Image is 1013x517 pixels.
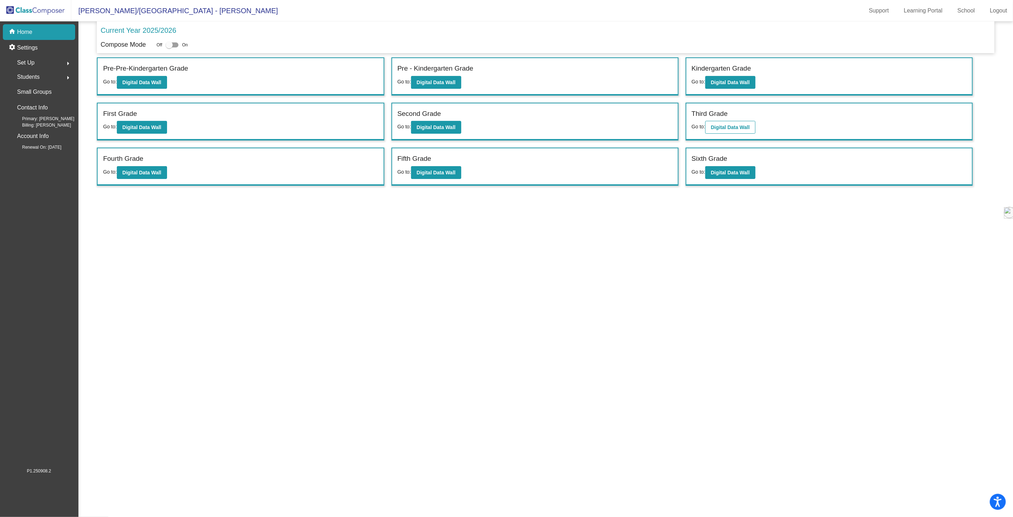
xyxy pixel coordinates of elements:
label: Fifth Grade [398,154,431,164]
a: Logout [984,5,1013,16]
span: Go to: [692,79,705,85]
b: Digital Data Wall [711,124,750,130]
a: School [952,5,981,16]
span: Go to: [103,124,116,129]
span: Students [17,72,40,82]
a: Learning Portal [898,5,949,16]
p: Current Year 2025/2026 [100,25,176,36]
mat-icon: arrow_right [64,59,72,68]
span: Go to: [398,79,411,85]
span: Renewal On: [DATE] [11,144,61,150]
b: Digital Data Wall [711,170,750,175]
button: Digital Data Wall [117,76,167,89]
span: Go to: [103,79,116,85]
mat-icon: arrow_right [64,73,72,82]
b: Digital Data Wall [123,80,161,85]
button: Digital Data Wall [411,76,461,89]
span: Set Up [17,58,35,68]
span: Go to: [692,169,705,175]
p: Home [17,28,32,36]
span: [PERSON_NAME]/[GEOGRAPHIC_DATA] - [PERSON_NAME] [71,5,278,16]
span: Off [157,42,162,48]
span: Go to: [398,169,411,175]
p: Compose Mode [100,40,146,50]
p: Small Groups [17,87,52,97]
b: Digital Data Wall [123,124,161,130]
span: Go to: [692,124,705,129]
b: Digital Data Wall [417,80,456,85]
label: Sixth Grade [692,154,727,164]
a: Support [863,5,895,16]
span: Primary: [PERSON_NAME] [11,116,74,122]
span: Billing: [PERSON_NAME] [11,122,71,128]
label: Third Grade [692,109,728,119]
b: Digital Data Wall [711,80,750,85]
label: First Grade [103,109,137,119]
b: Digital Data Wall [417,170,456,175]
label: Pre - Kindergarten Grade [398,63,473,74]
button: Digital Data Wall [411,166,461,179]
p: Account Info [17,131,49,141]
b: Digital Data Wall [417,124,456,130]
button: Digital Data Wall [705,121,755,134]
b: Digital Data Wall [123,170,161,175]
label: Second Grade [398,109,441,119]
button: Digital Data Wall [705,76,755,89]
button: Digital Data Wall [117,121,167,134]
p: Settings [17,43,38,52]
button: Digital Data Wall [705,166,755,179]
label: Fourth Grade [103,154,143,164]
label: Kindergarten Grade [692,63,751,74]
mat-icon: settings [9,43,17,52]
label: Pre-Pre-Kindergarten Grade [103,63,188,74]
span: Go to: [103,169,116,175]
span: Go to: [398,124,411,129]
button: Digital Data Wall [117,166,167,179]
mat-icon: home [9,28,17,36]
button: Digital Data Wall [411,121,461,134]
span: On [182,42,188,48]
p: Contact Info [17,103,48,113]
